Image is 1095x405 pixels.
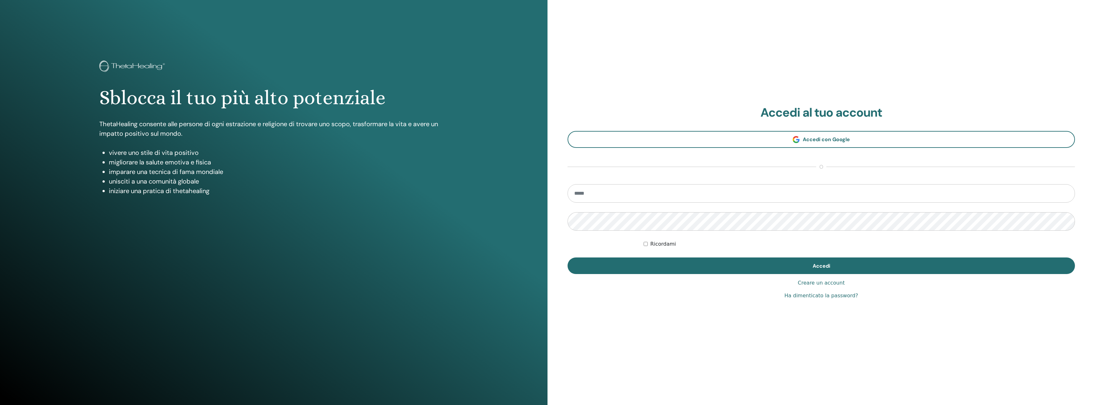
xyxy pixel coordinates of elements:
[644,240,1075,248] div: Keep me authenticated indefinitely or until I manually logout
[109,157,449,167] li: migliorare la salute emotiva e fisica
[99,119,449,138] p: ThetaHealing consente alle persone di ogni estrazione e religione di trovare uno scopo, trasforma...
[816,163,826,171] span: o
[109,186,449,196] li: iniziare una pratica di thetahealing
[803,136,850,143] span: Accedi con Google
[568,105,1075,120] h2: Accedi al tuo account
[109,167,449,177] li: imparare una tecnica di fama mondiale
[568,257,1075,274] button: Accedi
[798,279,844,287] a: Creare un account
[99,86,449,110] h1: Sblocca il tuo più alto potenziale
[109,148,449,157] li: vivere uno stile di vita positivo
[650,240,676,248] label: Ricordami
[109,177,449,186] li: unisciti a una comunità globale
[784,292,858,300] a: Ha dimenticato la password?
[568,131,1075,148] a: Accedi con Google
[813,263,830,269] span: Accedi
